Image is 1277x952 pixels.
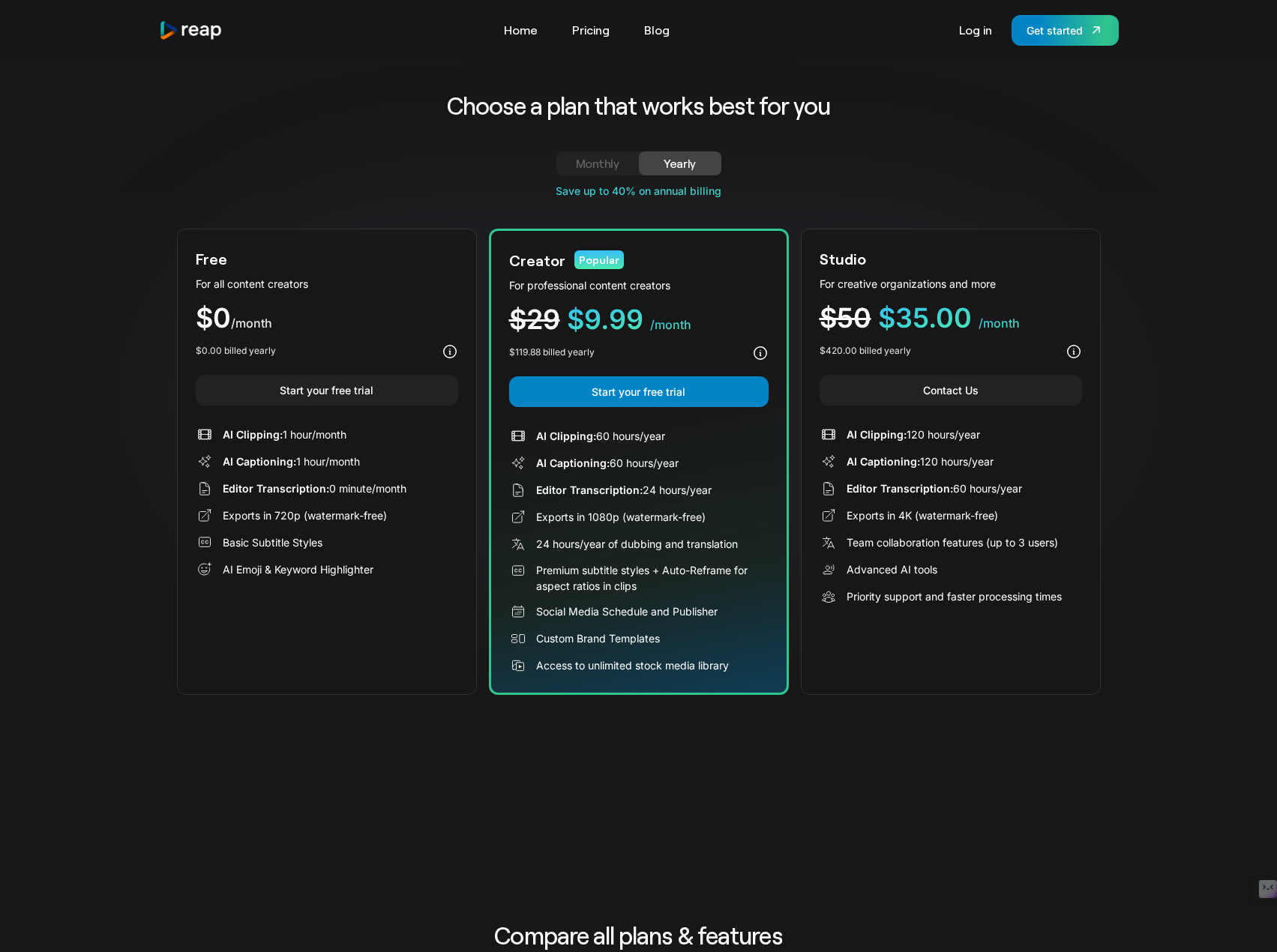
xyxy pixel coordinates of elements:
[650,317,691,332] span: /month
[574,154,621,172] div: Monthly
[329,90,948,121] h2: Choose a plan that works best for you
[536,562,769,594] div: Premium subtitle styles + Auto-Reframe for aspect ratios in clips
[536,457,610,469] span: AI Captioning:
[223,427,346,442] div: 1 hour/month
[536,428,665,444] div: 60 hours/year
[223,480,406,496] div: 0 minute/month
[567,303,643,336] span: $9.99
[196,276,458,292] div: For all content creators
[847,507,998,523] div: Exports in 4K (watermark-free)
[847,588,1062,604] div: Priority support and faster processing times
[979,316,1020,331] span: /month
[223,534,322,550] div: Basic Subtitle Styles
[536,630,660,646] div: Custom Brand Templates
[496,18,545,42] a: Home
[820,247,866,270] div: Studio
[509,303,560,336] span: $29
[196,247,227,270] div: Free
[536,536,738,552] div: 24 hours/year of dubbing and translation
[509,277,769,293] div: For professional content creators
[223,455,296,468] span: AI Captioning:
[223,482,329,495] span: Editor Transcription:
[536,455,679,471] div: 60 hours/year
[847,561,937,577] div: Advanced AI tools
[952,18,1000,42] a: Log in
[223,561,373,577] div: AI Emoji & Keyword Highlighter
[820,301,871,334] span: $50
[223,454,360,469] div: 1 hour/month
[159,20,223,40] img: reap logo
[847,482,953,495] span: Editor Transcription:
[196,375,458,406] a: Start your free trial
[1012,15,1119,46] a: Get started
[574,250,624,269] div: Popular
[509,346,595,359] div: $119.88 billed yearly
[565,18,617,42] a: Pricing
[847,455,920,468] span: AI Captioning:
[196,344,276,358] div: $0.00 billed yearly
[509,376,769,407] a: Start your free trial
[223,428,283,441] span: AI Clipping:
[223,507,387,523] div: Exports in 720p (watermark-free)
[536,603,718,619] div: Social Media Schedule and Publisher
[159,20,223,40] a: home
[536,657,729,673] div: Access to unlimited stock media library
[820,276,1082,292] div: For creative organizations and more
[847,428,907,441] span: AI Clipping:
[847,534,1058,550] div: Team collaboration features (up to 3 users)
[196,304,458,332] div: $0
[847,454,994,469] div: 120 hours/year
[536,482,712,498] div: 24 hours/year
[657,154,703,172] div: Yearly
[1027,22,1083,38] div: Get started
[820,375,1082,406] a: Contact Us
[536,483,643,496] span: Editor Transcription:
[637,18,677,42] a: Blog
[509,249,565,271] div: Creator
[820,344,911,358] div: $420.00 billed yearly
[878,301,972,334] span: $35.00
[847,480,1022,496] div: 60 hours/year
[231,316,272,331] span: /month
[536,430,596,442] span: AI Clipping:
[847,427,980,442] div: 120 hours/year
[536,509,706,525] div: Exports in 1080p (watermark-free)
[177,183,1101,199] div: Save up to 40% on annual billing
